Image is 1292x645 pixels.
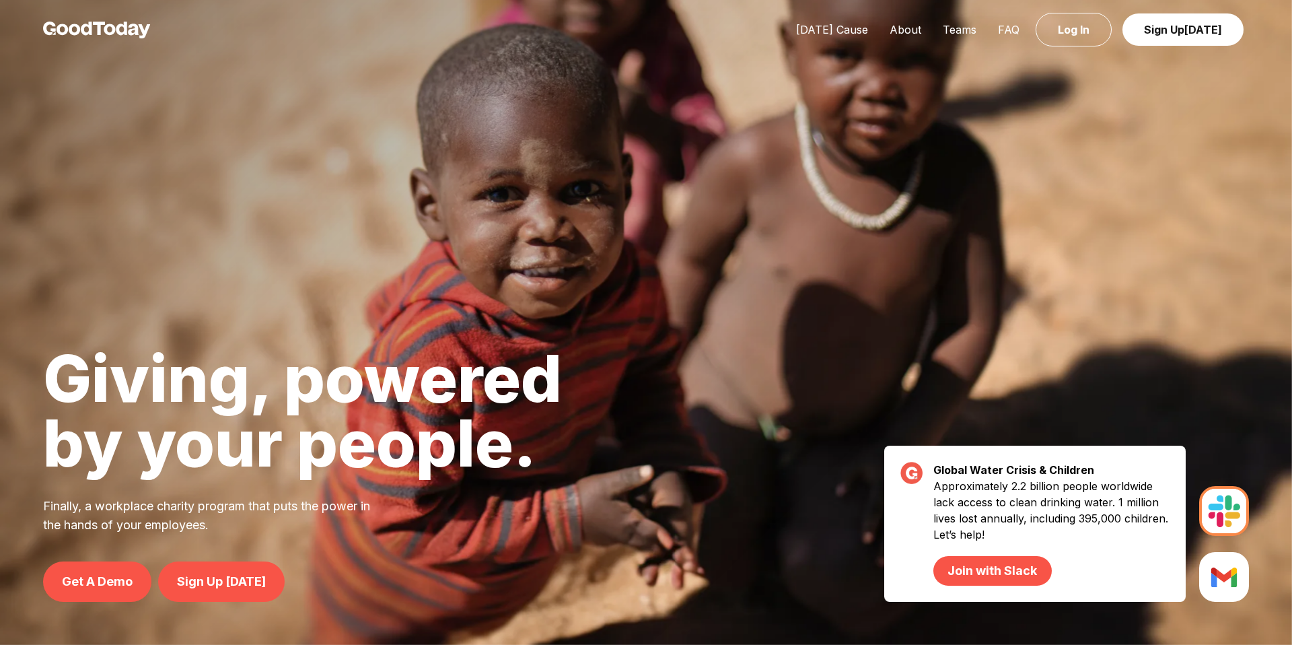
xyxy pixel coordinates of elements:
a: Join with Slack [933,556,1051,586]
a: [DATE] Cause [785,23,879,36]
a: Sign Up [DATE] [158,562,285,602]
h1: Giving, powered by your people. [43,346,562,475]
span: [DATE] [1184,23,1222,36]
a: FAQ [987,23,1030,36]
a: About [879,23,932,36]
p: Finally, a workplace charity program that puts the power in the hands of your employees. [43,497,388,535]
a: Sign Up[DATE] [1122,13,1244,46]
img: GoodToday [43,22,151,38]
img: Slack [1199,486,1249,536]
a: Teams [932,23,987,36]
img: Slack [1199,552,1249,602]
a: Get A Demo [43,562,151,602]
a: Log In [1036,13,1112,46]
p: Approximately 2.2 billion people worldwide lack access to clean drinking water. 1 million lives l... [933,478,1170,586]
strong: Global Water Crisis & Children [933,463,1094,477]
